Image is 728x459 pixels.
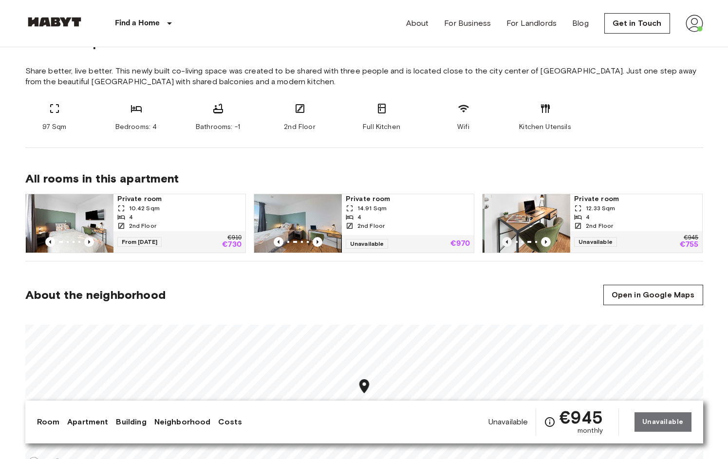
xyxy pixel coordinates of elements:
button: Previous image [274,237,283,247]
span: Full Kitchen [363,122,400,132]
span: 97 Sqm [42,122,67,132]
p: Find a Home [115,18,160,29]
p: €730 [222,241,242,249]
span: Kitchen Utensils [519,122,571,132]
span: 2nd Floor [586,221,613,230]
span: 4 [357,213,361,221]
img: avatar [686,15,703,32]
button: Previous image [45,237,55,247]
span: All rooms in this apartment [25,171,703,186]
span: 4 [129,213,133,221]
span: 4 [586,213,590,221]
img: Habyt [25,17,84,27]
span: About the neighborhood [25,288,166,302]
a: Get in Touch [604,13,670,34]
svg: Check cost overview for full price breakdown. Please note that discounts apply to new joiners onl... [544,416,556,428]
span: €945 [560,408,603,426]
a: For Business [444,18,491,29]
a: Blog [572,18,589,29]
a: Marketing picture of unit DE-02-019-001-02HFPrevious imagePrevious imagePrivate room10.42 Sqm42nd... [25,194,246,253]
button: Previous image [313,237,322,247]
span: monthly [578,426,603,436]
span: Private room [117,194,242,204]
div: Map marker [355,378,373,398]
img: Marketing picture of unit DE-02-019-001-02HF [26,194,113,253]
span: 14.91 Sqm [357,204,387,213]
button: Previous image [502,237,512,247]
button: Previous image [541,237,551,247]
a: Previous imagePrevious imagePrivate room14.91 Sqm42nd FloorUnavailable€970 [254,194,474,253]
p: €945 [684,235,698,241]
a: Open in Google Maps [603,285,703,305]
a: Room [37,416,60,428]
span: 12.33 Sqm [586,204,615,213]
span: Share better, live better. This newly built co-living space was created to be shared with three p... [25,66,703,87]
a: Previous imagePrevious imagePrivate room12.33 Sqm42nd FloorUnavailable€945€755 [482,194,703,253]
a: For Landlords [506,18,557,29]
button: Previous image [84,237,94,247]
span: Bedrooms: 4 [115,122,157,132]
a: Apartment [67,416,108,428]
span: From [DATE] [117,237,162,247]
span: Private room [574,194,698,204]
img: Marketing picture of unit DE-02-019-001-01HF [485,194,572,253]
p: €910 [227,235,241,241]
span: 2nd Floor [284,122,315,132]
a: Building [116,416,146,428]
span: Unavailable [574,237,617,247]
span: Bathrooms: -1 [196,122,240,132]
span: 10.42 Sqm [129,204,160,213]
span: Unavailable [488,417,528,427]
span: 2nd Floor [129,221,156,230]
img: Marketing picture of unit DE-02-019-001-04HF [254,194,342,253]
span: Private room [346,194,470,204]
a: Costs [218,416,242,428]
span: Unavailable [346,239,389,249]
p: €755 [680,241,699,249]
a: About [406,18,429,29]
span: 2nd Floor [357,221,385,230]
a: Neighborhood [154,416,211,428]
p: €970 [450,240,470,248]
span: Wifi [457,122,469,132]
